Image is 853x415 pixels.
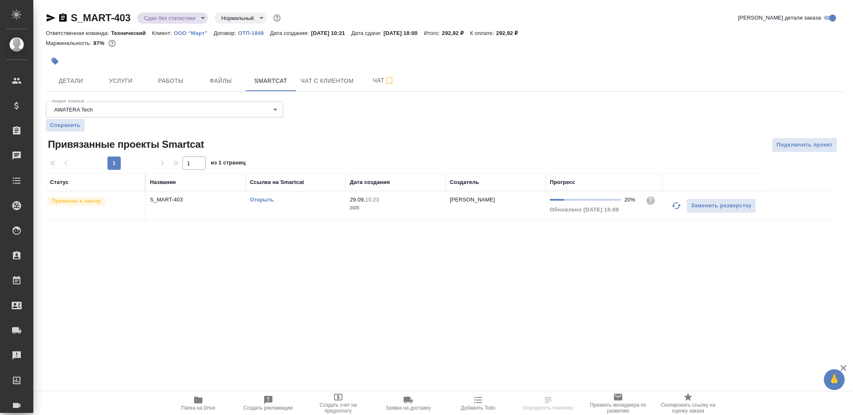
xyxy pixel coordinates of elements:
[624,196,639,204] div: 20%
[46,30,111,36] p: Ответственная команда:
[384,76,394,86] svg: Подписаться
[772,138,837,152] button: Подключить проект
[211,158,246,170] span: из 1 страниц
[46,138,204,151] span: Привязанные проекты Smartcat
[827,371,841,388] span: 🙏
[219,15,256,22] button: Нормальный
[311,30,352,36] p: [DATE] 10:21
[150,178,176,186] div: Название
[301,76,354,86] span: Чат с клиентом
[272,12,282,23] button: Доп статусы указывают на важность/срочность заказа
[50,178,69,186] div: Статус
[46,119,85,132] button: Сохранить
[776,140,833,150] span: Подключить проект
[111,30,152,36] p: Технический
[238,29,270,36] a: ОТП-1848
[450,196,495,203] p: [PERSON_NAME]
[46,13,56,23] button: Скопировать ссылку для ЯМессенджера
[365,196,379,203] p: 10:23
[238,30,270,36] p: ОТП-1848
[51,76,91,86] span: Детали
[46,40,93,46] p: Маржинальность:
[46,52,64,70] button: Добавить тэг
[424,30,441,36] p: Итого:
[50,121,80,129] span: Сохранить
[93,40,106,46] p: 87%
[691,201,751,211] span: Заменить разверстку
[52,197,101,205] p: Привязан к заказу
[251,76,291,86] span: Smartcat
[152,30,174,36] p: Клиент:
[351,30,383,36] p: Дата сдачи:
[137,12,208,24] div: Сдан без статистики
[214,30,238,36] p: Договор:
[101,76,141,86] span: Услуги
[250,196,274,203] a: Открыть
[71,12,130,23] a: S_MART-403
[201,76,241,86] span: Файлы
[46,102,283,117] div: AWATERA Tech
[350,204,441,212] p: 2025
[450,178,479,186] div: Создатель
[214,12,266,24] div: Сдан без статистики
[686,199,756,213] button: Заменить разверстку
[824,369,845,390] button: 🙏
[52,106,95,113] button: AWATERA Tech
[250,178,304,186] div: Ссылка на Smartcat
[496,30,524,36] p: 292,92 ₽
[738,14,821,22] span: [PERSON_NAME] детали заказа
[350,178,390,186] div: Дата создания
[384,30,424,36] p: [DATE] 18:00
[150,196,242,204] p: S_MART-403
[550,206,619,213] span: Обновлено [DATE] 15:00
[550,178,575,186] div: Прогресс
[470,30,496,36] p: К оплате:
[107,38,117,49] button: 32.65 RUB;
[58,13,68,23] button: Скопировать ссылку
[270,30,311,36] p: Дата создания:
[174,30,214,36] p: ООО “Март”
[364,75,404,86] span: Чат
[174,29,214,36] a: ООО “Март”
[350,196,365,203] p: 29.09,
[141,15,198,22] button: Сдан без статистики
[442,30,470,36] p: 292,92 ₽
[151,76,191,86] span: Работы
[666,196,686,216] button: Обновить прогресс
